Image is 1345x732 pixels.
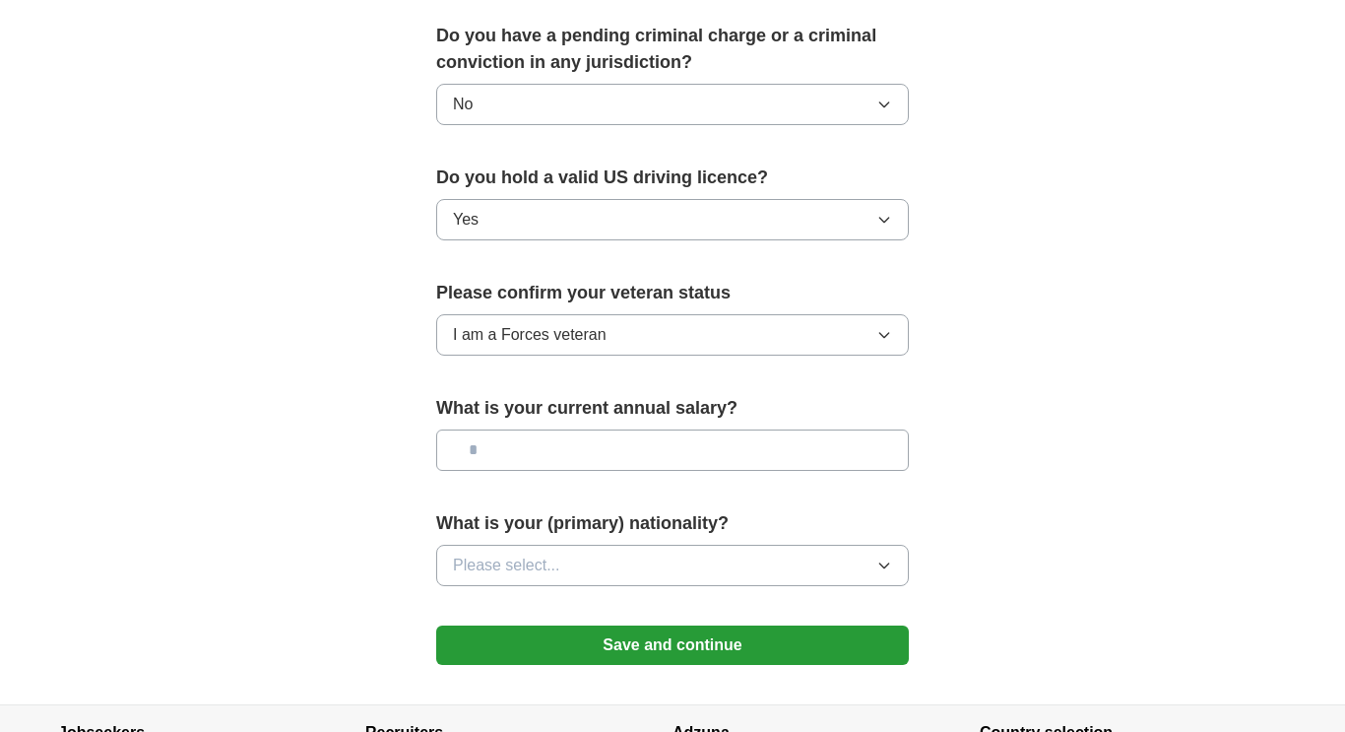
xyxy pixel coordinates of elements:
[436,23,909,76] label: Do you have a pending criminal charge or a criminal conviction in any jurisdiction?
[436,165,909,191] label: Do you hold a valid US driving licence?
[453,208,479,232] span: Yes
[436,545,909,586] button: Please select...
[436,395,909,422] label: What is your current annual salary?
[436,84,909,125] button: No
[436,510,909,537] label: What is your (primary) nationality?
[436,626,909,665] button: Save and continue
[453,554,560,577] span: Please select...
[436,280,909,306] label: Please confirm your veteran status
[453,323,607,347] span: I am a Forces veteran
[436,199,909,240] button: Yes
[453,93,473,116] span: No
[436,314,909,356] button: I am a Forces veteran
